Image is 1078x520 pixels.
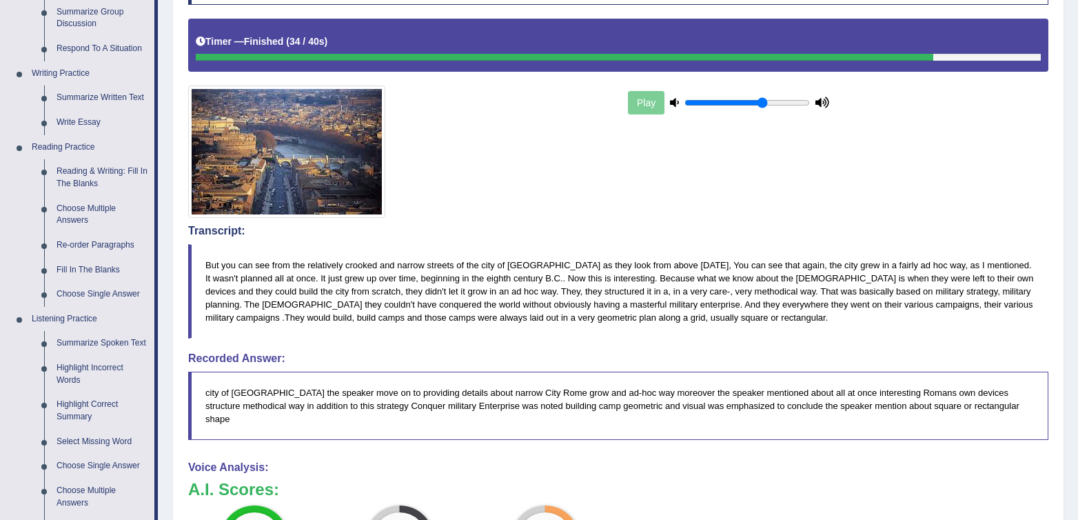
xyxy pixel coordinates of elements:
a: Highlight Correct Summary [50,392,154,429]
b: A.I. Scores: [188,480,279,499]
a: Summarize Written Text [50,86,154,110]
a: Reading & Writing: Fill In The Blanks [50,159,154,196]
h5: Timer — [196,37,327,47]
a: Choose Multiple Answers [50,197,154,233]
a: Writing Practice [26,61,154,86]
a: Choose Single Answer [50,282,154,307]
a: Choose Multiple Answers [50,479,154,515]
b: 34 / 40s [289,36,325,47]
blockquote: city of [GEOGRAPHIC_DATA] the speaker move on to providing details about narrow City Rome grow an... [188,372,1048,440]
a: Respond To A Situation [50,37,154,61]
a: Reading Practice [26,135,154,160]
h4: Transcript: [188,225,1048,237]
b: Finished [244,36,284,47]
a: Select Missing Word [50,430,154,454]
a: Write Essay [50,110,154,135]
h4: Voice Analysis: [188,461,1048,474]
b: ) [325,36,328,47]
b: ( [286,36,289,47]
blockquote: But you can see from the relatively crooked and narrow streets of the city of [GEOGRAPHIC_DATA] a... [188,244,1048,339]
h4: Recorded Answer: [188,352,1048,365]
a: Fill In The Blanks [50,258,154,283]
a: Choose Single Answer [50,454,154,479]
a: Re-order Paragraphs [50,233,154,258]
a: Summarize Spoken Text [50,331,154,356]
a: Highlight Incorrect Words [50,356,154,392]
a: Listening Practice [26,307,154,332]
